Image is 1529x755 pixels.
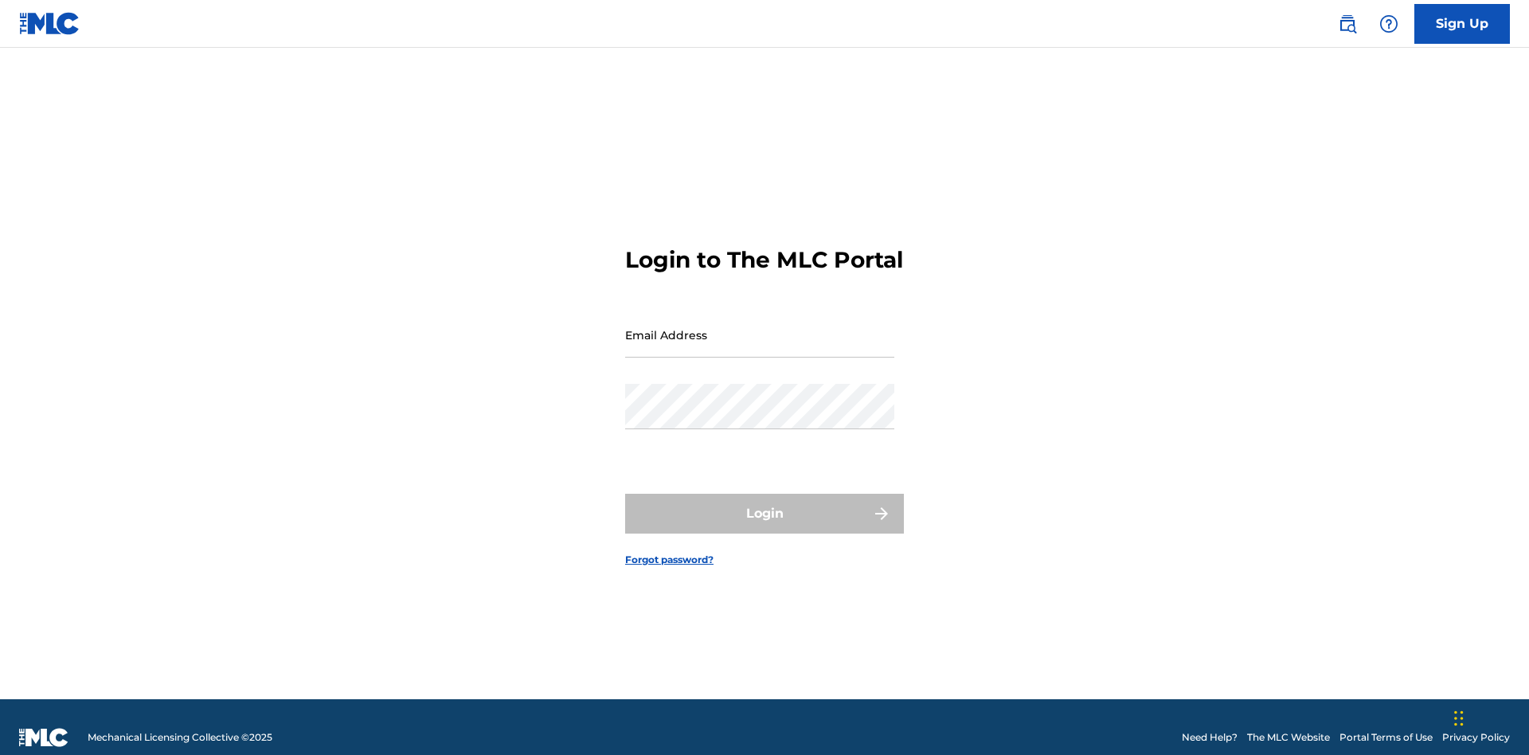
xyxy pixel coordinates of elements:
div: Help [1373,8,1405,40]
span: Mechanical Licensing Collective © 2025 [88,730,272,745]
a: Public Search [1332,8,1363,40]
div: Drag [1454,694,1464,742]
a: Forgot password? [625,553,714,567]
a: The MLC Website [1247,730,1330,745]
img: MLC Logo [19,12,80,35]
img: help [1379,14,1398,33]
a: Portal Terms of Use [1339,730,1433,745]
iframe: Chat Widget [1449,679,1529,755]
h3: Login to The MLC Portal [625,246,903,274]
a: Privacy Policy [1442,730,1510,745]
a: Sign Up [1414,4,1510,44]
img: search [1338,14,1357,33]
a: Need Help? [1182,730,1238,745]
img: logo [19,728,68,747]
